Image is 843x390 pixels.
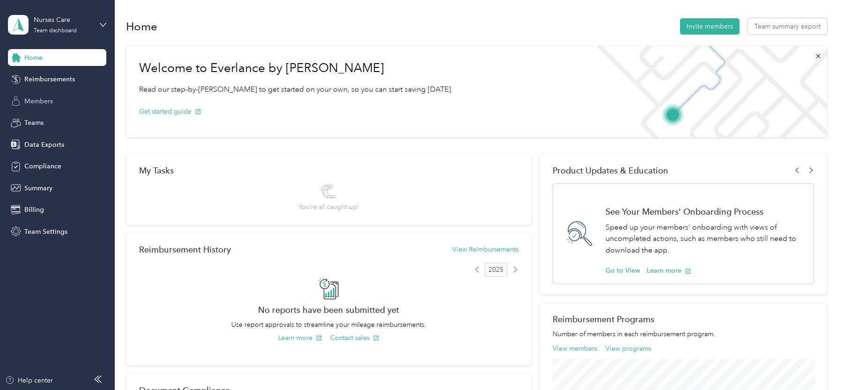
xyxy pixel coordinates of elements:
button: View Reimbursements [452,245,518,254]
div: Team dashboard [34,28,77,34]
button: Learn more [278,333,322,343]
h2: Reimbursement History [139,245,231,254]
span: Members [24,96,53,106]
p: Number of members in each reimbursement program. [553,329,813,339]
img: Welcome to everlance [586,46,827,137]
button: View programs [606,344,651,354]
button: Team summary export [748,18,827,35]
span: Data Exports [24,140,64,150]
h1: See Your Members' Onboarding Process [606,207,803,217]
span: Product Updates & Education [553,166,668,175]
span: Reimbursements [24,74,75,84]
p: Speed up your members' onboarding with views of uncompleted actions, such as members who still ne... [606,222,803,256]
h1: Home [126,22,157,31]
iframe: Everlance-gr Chat Button Frame [791,338,843,390]
button: Learn more [647,266,691,275]
span: Team Settings [24,227,67,237]
h1: Welcome to Everlance by [PERSON_NAME] [139,61,453,76]
button: Contact sales [330,333,379,343]
p: Read our step-by-[PERSON_NAME] to get started on your own, so you can start saving [DATE]. [139,84,453,95]
span: Teams [24,118,44,128]
span: Billing [24,205,44,215]
span: Home [24,53,43,63]
button: Invite members [680,18,739,35]
button: View members [553,344,597,354]
span: Compliance [24,161,61,171]
button: Help center [5,376,53,385]
span: 2025 [485,263,507,277]
div: Nurses Care [34,15,92,25]
h2: No reports have been submitted yet [139,305,518,315]
button: Go to View [606,266,640,275]
span: You’re all caught up! [298,202,359,212]
button: Get started guide [139,107,201,116]
div: My Tasks [139,166,518,175]
p: Use report approvals to streamline your mileage reimbursements. [139,320,518,330]
span: Summary [24,183,52,193]
h2: Reimbursement Programs [553,314,813,324]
